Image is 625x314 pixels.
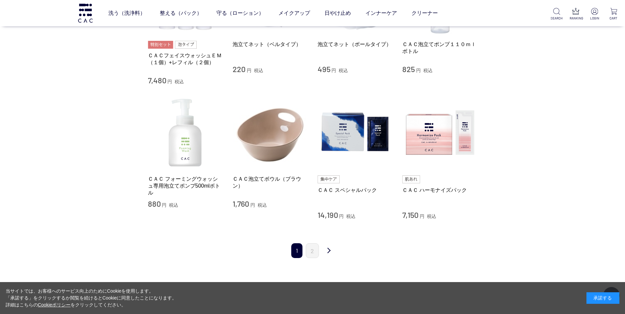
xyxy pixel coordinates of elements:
a: インナーケア [365,4,397,22]
img: 肌あれ [402,175,420,183]
a: ＣＡＣ スペシャルパック [318,187,393,194]
img: ＣＡＣ ハーモナイズパック [402,95,477,170]
span: 税込 [169,202,178,208]
span: 円 [416,68,421,73]
a: 洗う（洗浄料） [108,4,145,22]
a: 次 [322,243,335,259]
span: 7,150 [402,210,418,220]
a: 守る（ローション） [216,4,264,22]
a: ＣＡＣ ハーモナイズパック [402,187,477,194]
a: RANKING [570,8,582,21]
a: ＣＡＣ フォーミングウォッシュ専用泡立てポンプ500mlボトル [148,175,223,196]
a: メイクアップ [278,4,310,22]
a: 整える（パック） [160,4,202,22]
span: 14,190 [318,210,338,220]
span: 220 [233,64,245,74]
span: 円 [331,68,336,73]
img: 集中ケア [318,175,340,183]
span: 円 [339,214,344,219]
span: 税込 [427,214,436,219]
span: 円 [250,202,255,208]
span: 1,760 [233,199,249,208]
span: 円 [420,214,424,219]
a: SEARCH [551,8,563,21]
img: ＣＡＣ スペシャルパック [318,95,393,170]
span: 円 [167,79,172,84]
span: 7,480 [148,75,166,85]
span: 税込 [254,68,263,73]
a: 泡立てネット（ベルタイプ） [233,41,308,48]
span: 円 [162,202,166,208]
img: ＣＡＣ泡立てボウル（ブラウン） [233,95,308,170]
a: ＣＡＣ泡立てボウル（ブラウン） [233,175,308,190]
span: 税込 [346,214,355,219]
a: 泡立てネット（ボールタイプ） [318,41,393,48]
span: 税込 [423,68,433,73]
span: 税込 [258,202,267,208]
p: RANKING [570,16,582,21]
a: ＣＡＣ泡立てポンプ１１０ｍｌボトル [402,41,477,55]
span: 495 [318,64,330,74]
a: 日やけ止め [325,4,351,22]
span: 880 [148,199,161,208]
div: 承諾する [586,292,619,304]
span: 円 [247,68,251,73]
span: 825 [402,64,415,74]
span: 1 [291,243,302,258]
span: 税込 [175,79,184,84]
a: CART [608,8,620,21]
p: SEARCH [551,16,563,21]
p: CART [608,16,620,21]
a: Cookieポリシー [38,302,71,307]
img: logo [77,4,94,22]
img: 特別セット [148,41,173,49]
span: 税込 [339,68,348,73]
a: ＣＡＣフェイスウォッシュＥＭ（１個）+レフィル（２個） [148,52,223,66]
img: 泡タイプ [175,41,197,49]
div: 当サイトでは、お客様へのサービス向上のためにCookieを使用します。 「承諾する」をクリックするか閲覧を続けるとCookieに同意したことになります。 詳細はこちらの をクリックしてください。 [6,288,177,308]
img: ＣＡＣ フォーミングウォッシュ専用泡立てポンプ500mlボトル [148,95,223,170]
a: 2 [306,243,319,258]
a: クリーナー [412,4,438,22]
p: LOGIN [588,16,601,21]
a: LOGIN [588,8,601,21]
